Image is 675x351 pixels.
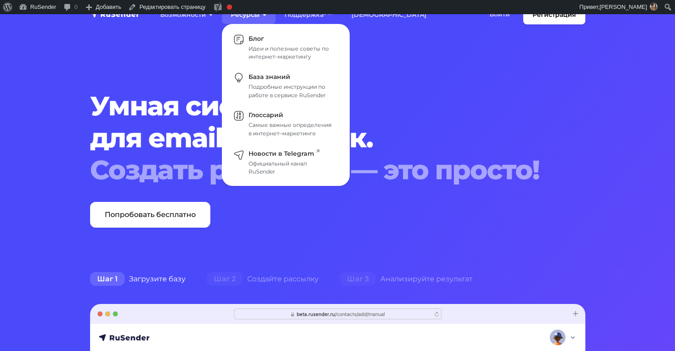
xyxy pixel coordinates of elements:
div: Самые важные определения в интернет–маркетинге [249,121,335,138]
a: Войти [481,5,519,24]
span: Шаг 1 [90,272,125,286]
div: Загрузите базу [79,270,196,288]
div: Официальный канал RuSender [249,160,335,176]
img: RuSender [90,10,140,19]
a: База знаний Подробные инструкции по работе в сервисе RuSender [226,67,345,105]
div: Подробные инструкции по работе в сервисе RuSender [249,83,335,99]
div: Анализируйте результат [329,270,483,288]
a: Новости в Telegram Официальный канал RuSender [226,143,345,181]
span: Шаг 3 [340,272,376,286]
a: Глоссарий Самые важные определения в интернет–маркетинге [226,105,345,143]
span: База знаний [249,73,290,81]
a: Возможности [151,6,222,24]
a: Поддержка24/7 [276,6,343,24]
span: Блог [249,35,264,43]
a: [DEMOGRAPHIC_DATA] [343,6,435,24]
span: Шаг 2 [207,272,243,286]
sup: 24/7 [324,10,334,16]
a: Попробовать бесплатно [90,202,210,228]
a: Регистрация [523,5,585,24]
div: Создайте рассылку [196,270,329,288]
div: Создать рассылку — это просто! [90,154,543,186]
span: Глоссарий [249,111,283,119]
span: Новости в Telegram [249,150,320,158]
a: Ресурсы [222,6,276,24]
div: Фокусная ключевая фраза не установлена [227,4,232,10]
h1: Умная система для email рассылок. [90,90,543,186]
a: Блог Идеи и полезные советы по интернет–маркетингу [226,28,345,67]
div: Идеи и полезные советы по интернет–маркетингу [249,45,335,61]
span: [PERSON_NAME] [600,4,647,10]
